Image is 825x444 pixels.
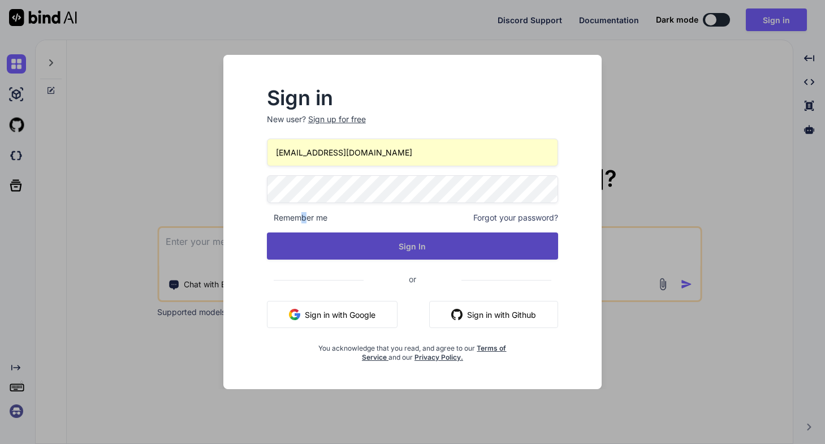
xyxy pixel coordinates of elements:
[267,114,559,139] p: New user?
[364,265,461,293] span: or
[308,114,366,125] div: Sign up for free
[267,89,559,107] h2: Sign in
[316,337,510,362] div: You acknowledge that you read, and agree to our and our
[451,309,463,320] img: github
[267,301,398,328] button: Sign in with Google
[267,232,559,260] button: Sign In
[267,212,327,223] span: Remember me
[429,301,558,328] button: Sign in with Github
[362,344,507,361] a: Terms of Service
[473,212,558,223] span: Forgot your password?
[289,309,300,320] img: google
[267,139,559,166] input: Login or Email
[414,353,463,361] a: Privacy Policy.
